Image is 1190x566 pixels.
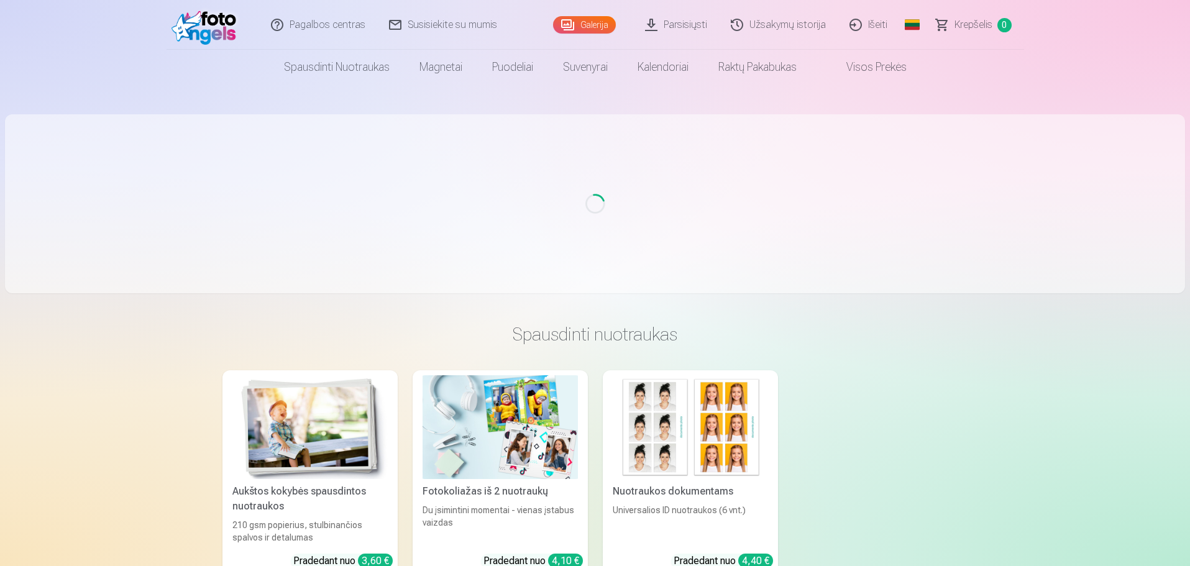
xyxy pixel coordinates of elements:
[405,50,477,84] a: Magnetai
[954,17,992,32] span: Krepšelis
[269,50,405,84] a: Spausdinti nuotraukas
[227,484,393,514] div: Aukštos kokybės spausdintos nuotraukos
[418,484,583,499] div: Fotokoliažas iš 2 nuotraukų
[232,375,388,479] img: Aukštos kokybės spausdintos nuotraukos
[613,375,768,479] img: Nuotraukos dokumentams
[172,5,243,45] img: /fa3
[997,18,1012,32] span: 0
[232,323,958,345] h3: Spausdinti nuotraukas
[227,519,393,544] div: 210 gsm popierius, stulbinančios spalvos ir detalumas
[553,16,616,34] a: Galerija
[608,504,773,544] div: Universalios ID nuotraukos (6 vnt.)
[623,50,703,84] a: Kalendoriai
[812,50,922,84] a: Visos prekės
[477,50,548,84] a: Puodeliai
[423,375,578,479] img: Fotokoliažas iš 2 nuotraukų
[418,504,583,544] div: Du įsimintini momentai - vienas įstabus vaizdas
[703,50,812,84] a: Raktų pakabukas
[548,50,623,84] a: Suvenyrai
[608,484,773,499] div: Nuotraukos dokumentams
